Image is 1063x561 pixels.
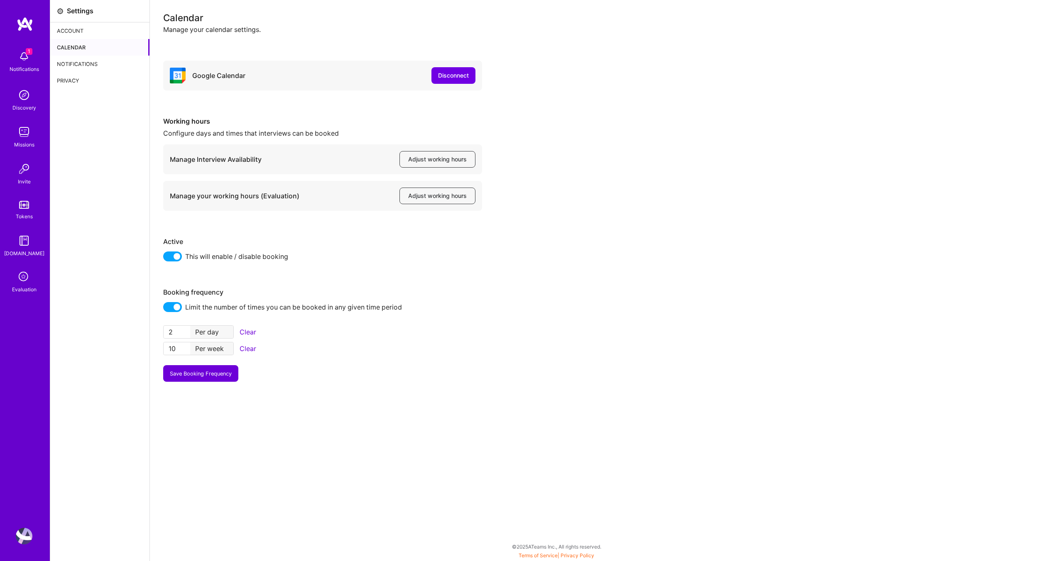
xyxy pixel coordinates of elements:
[16,161,32,177] img: Invite
[438,71,469,80] div: Disconnect
[18,177,31,186] div: Invite
[16,232,32,249] img: guide book
[399,188,475,204] button: Adjust working hours
[10,65,39,73] div: Notifications
[399,151,475,168] button: Adjust working hours
[561,552,594,559] a: Privacy Policy
[431,67,475,84] button: Disconnect
[50,39,149,56] div: Calendar
[170,68,186,83] i: icon Google
[163,25,1050,34] div: Manage your calendar settings.
[163,237,482,246] div: Active
[12,103,36,112] div: Discovery
[170,192,299,200] div: Manage your working hours (Evaluation)
[192,71,245,80] div: Google Calendar
[519,552,594,559] span: |
[50,72,149,89] div: Privacy
[12,285,37,294] div: Evaluation
[170,155,262,164] div: Manage Interview Availability
[408,155,467,163] span: Adjust working hours
[163,129,482,138] div: Configure days and times that interviews can be booked
[16,87,32,103] img: discovery
[14,528,34,544] a: User Avatar
[185,251,288,261] span: This will enable / disable booking
[519,552,558,559] a: Terms of Service
[163,13,1050,22] div: Calendar
[237,325,259,339] button: Clear
[16,48,32,65] img: bell
[50,22,149,39] div: Account
[16,124,32,140] img: teamwork
[17,17,33,32] img: logo
[190,342,233,355] div: Per week
[185,302,402,312] span: Limit the number of times you can be booked in any given time period
[16,269,32,285] i: icon SelectionTeam
[67,7,93,15] div: Settings
[16,528,32,544] img: User Avatar
[19,201,29,209] img: tokens
[26,48,32,55] span: 1
[57,8,64,15] i: icon Settings
[16,212,33,221] div: Tokens
[4,249,44,258] div: [DOMAIN_NAME]
[50,56,149,72] div: Notifications
[190,326,233,338] div: Per day
[163,288,482,297] div: Booking frequency
[14,140,34,149] div: Missions
[237,342,259,355] button: Clear
[163,365,238,382] button: Save Booking Frequency
[163,117,482,126] div: Working hours
[50,536,1063,557] div: © 2025 ATeams Inc., All rights reserved.
[408,192,467,200] span: Adjust working hours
